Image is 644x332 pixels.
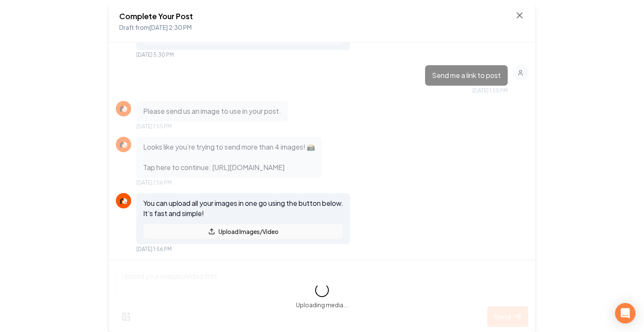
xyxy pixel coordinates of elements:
[136,52,174,58] span: [DATE] 5:30 PM
[136,179,172,186] span: [DATE] 1:56 PM
[119,10,193,22] h2: Complete Your Post
[143,106,281,116] p: Please send us an image to use in your post.
[136,246,172,253] span: [DATE] 1:56 PM
[143,224,343,239] button: Upload Images/Video
[472,87,508,94] span: [DATE] 1:55 PM
[143,198,343,219] p: You can upload all your images in one go using the button below. It’s fast and simple!
[119,23,192,31] span: Draft from [DATE] 2:30 PM
[432,70,501,81] p: Send me a link to post
[143,142,315,173] p: Looks like you’re trying to send more than 4 images! 📸 Tap here to continue: [URL][DOMAIN_NAME]
[314,283,329,297] div: Loading
[136,123,172,130] span: [DATE] 1:55 PM
[118,104,129,114] img: Rebolt Logo
[615,303,635,323] div: Open Intercom Messenger
[118,139,129,150] img: Rebolt Logo
[118,196,129,206] img: Rebolt Logo
[296,300,348,309] p: Uploading media...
